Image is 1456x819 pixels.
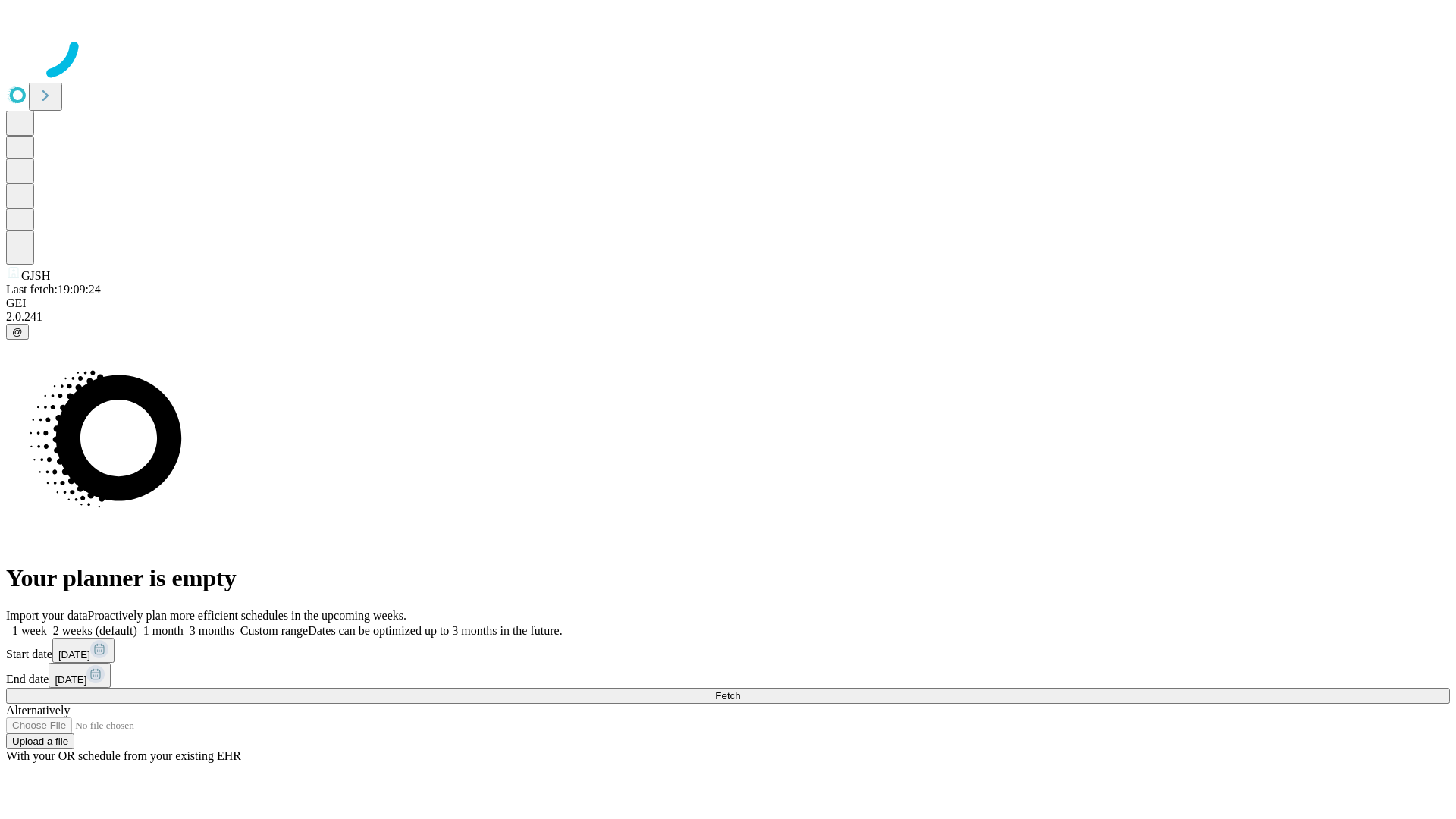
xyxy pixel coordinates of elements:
[55,674,86,686] span: [DATE]
[6,663,1450,688] div: End date
[52,638,115,663] button: [DATE]
[6,609,88,622] span: Import your data
[6,324,29,340] button: @
[308,624,562,637] span: Dates can be optimized up to 3 months in the future.
[6,733,74,749] button: Upload a file
[6,310,1450,324] div: 2.0.241
[49,663,111,688] button: [DATE]
[12,326,23,337] span: @
[6,704,70,717] span: Alternatively
[58,649,90,661] span: [DATE]
[21,269,50,282] span: GJSH
[6,749,241,762] span: With your OR schedule from your existing EHR
[143,624,184,637] span: 1 month
[190,624,234,637] span: 3 months
[6,688,1450,704] button: Fetch
[6,638,1450,663] div: Start date
[6,564,1450,592] h1: Your planner is empty
[240,624,308,637] span: Custom range
[88,609,406,622] span: Proactively plan more efficient schedules in the upcoming weeks.
[12,624,47,637] span: 1 week
[53,624,137,637] span: 2 weeks (default)
[6,297,1450,310] div: GEI
[6,283,101,296] span: Last fetch: 19:09:24
[715,690,740,701] span: Fetch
